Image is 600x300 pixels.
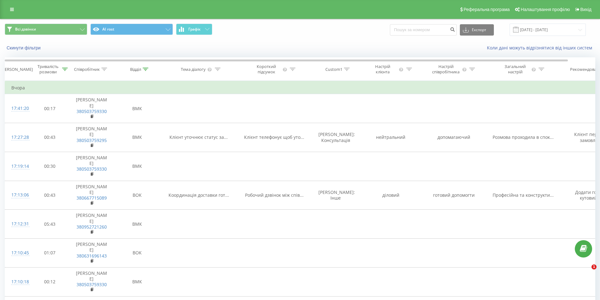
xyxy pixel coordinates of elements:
span: Всі дзвінки [15,27,36,32]
td: ВМК [114,94,161,123]
div: 17:41:20 [11,102,24,115]
td: 00:43 [30,123,70,152]
td: ВМК [114,123,161,152]
td: 01:07 [30,239,70,268]
td: 00:43 [30,181,70,210]
div: 17:10:18 [11,276,24,288]
a: 380503759295 [77,137,107,143]
td: [PERSON_NAME] [70,181,114,210]
div: Короткий підсумок [251,64,282,75]
span: Професійна та конструкти... [493,192,554,198]
div: 17:12:31 [11,218,24,230]
td: 00:30 [30,152,70,181]
span: Графік [188,27,201,31]
td: допомагаючий [422,123,485,152]
td: діловий [359,181,422,210]
td: [PERSON_NAME] [70,152,114,181]
a: 380952721260 [77,224,107,230]
span: Налаштування профілю [521,7,570,12]
td: ВМК [114,267,161,296]
td: [PERSON_NAME] [70,94,114,123]
td: [PERSON_NAME] [70,210,114,239]
div: 17:19:14 [11,160,24,173]
div: Настрій співробітника [431,64,461,75]
div: Тема діалогу [181,67,206,72]
a: 380631696143 [77,253,107,259]
span: Клієнт уточнює статус за... [169,134,228,140]
td: [PERSON_NAME] [70,239,114,268]
td: нейтральний [359,123,422,152]
div: Тривалість розмови [36,64,60,75]
button: Графік [176,24,212,35]
span: Розмова проходила в спок... [493,134,554,140]
td: [PERSON_NAME]: Інше [312,181,359,210]
div: Загальний настрій [500,64,530,75]
span: Вихід [580,7,591,12]
a: 380667715089 [77,195,107,201]
button: Всі дзвінки [5,24,87,35]
div: Співробітник [74,67,100,72]
td: ВОК [114,181,161,210]
a: Коли дані можуть відрізнятися вiд інших систем [487,45,595,51]
div: 17:13:06 [11,189,24,201]
button: Скинути фільтри [5,45,44,51]
span: Робочий дзвінок між спів... [245,192,304,198]
div: 17:27:28 [11,131,24,144]
button: AI rost [90,24,173,35]
td: 05:43 [30,210,70,239]
td: готовий допомогти [422,181,485,210]
td: ВМК [114,210,161,239]
td: ВОК [114,239,161,268]
a: 380503759330 [77,281,107,287]
div: Відділ [130,67,141,72]
button: Експорт [460,24,494,36]
td: 00:12 [30,267,70,296]
iframe: Intercom live chat [579,264,594,280]
a: 380503759330 [77,166,107,172]
div: 17:10:45 [11,247,24,259]
span: Реферальна програма [464,7,510,12]
td: ВМК [114,152,161,181]
td: [PERSON_NAME]: Консультація [312,123,359,152]
td: [PERSON_NAME] [70,267,114,296]
span: 1 [591,264,597,269]
span: Клієнт телефонує щоб уто... [244,134,304,140]
a: 380503759330 [77,108,107,114]
td: 00:17 [30,94,70,123]
input: Пошук за номером [390,24,457,36]
div: [PERSON_NAME] [1,67,33,72]
td: [PERSON_NAME] [70,123,114,152]
div: Настрій клієнта [368,64,397,75]
div: Custom1 [325,67,342,72]
span: Координація доставки гот... [169,192,229,198]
